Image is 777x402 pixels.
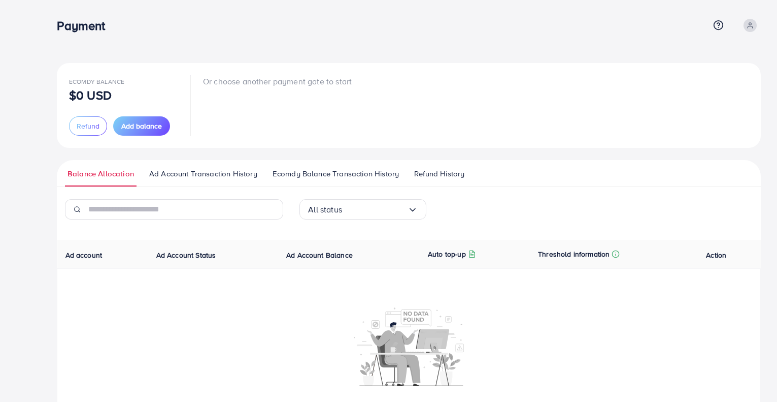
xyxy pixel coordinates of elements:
[113,116,170,136] button: Add balance
[69,116,107,136] button: Refund
[286,250,353,260] span: Ad Account Balance
[65,250,103,260] span: Ad account
[299,199,426,220] div: Search for option
[156,250,216,260] span: Ad Account Status
[69,77,124,86] span: Ecomdy Balance
[203,75,352,87] p: Or choose another payment gate to start
[538,248,610,260] p: Threshold information
[57,18,113,33] h3: Payment
[706,250,726,260] span: Action
[428,248,466,260] p: Auto top-up
[342,202,408,218] input: Search for option
[149,168,257,179] span: Ad Account Transaction History
[414,168,464,179] span: Refund History
[77,121,99,131] span: Refund
[308,202,342,218] span: All status
[273,168,399,179] span: Ecomdy Balance Transaction History
[69,89,112,101] p: $0 USD
[354,306,464,386] img: No account
[67,168,134,179] span: Balance Allocation
[121,121,162,131] span: Add balance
